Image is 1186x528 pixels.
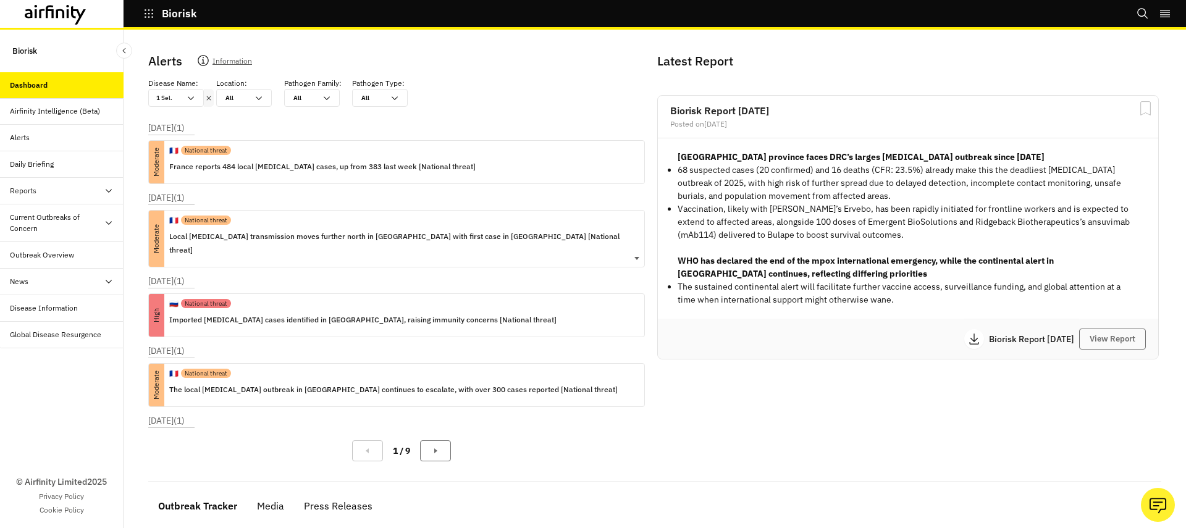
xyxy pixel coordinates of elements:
[185,369,227,378] p: National threat
[148,345,185,358] p: [DATE] ( 1 )
[670,120,1146,128] div: Posted on [DATE]
[10,303,78,314] div: Disease Information
[10,159,54,170] div: Daily Briefing
[143,3,197,24] button: Biorisk
[169,230,634,257] p: Local [MEDICAL_DATA] transmission moves further north in [GEOGRAPHIC_DATA] with first case in [GE...
[12,40,37,62] p: Biorisk
[678,151,1045,162] strong: [GEOGRAPHIC_DATA] province faces DRC’s larges [MEDICAL_DATA] outbreak since [DATE]
[185,299,227,308] p: National threat
[10,132,30,143] div: Alerts
[169,298,179,309] p: 🇷🇺
[10,276,28,287] div: News
[352,78,405,89] p: Pathogen Type :
[16,476,107,488] p: © Airfinity Limited 2025
[148,52,182,70] p: Alerts
[148,275,185,288] p: [DATE] ( 1 )
[135,377,178,393] p: Moderate
[10,106,100,117] div: Airfinity Intelligence (Beta)
[216,78,247,89] p: Location :
[135,308,178,323] p: High
[169,215,179,226] p: 🇫🇷
[1079,329,1146,350] button: View Report
[989,335,1079,343] p: Biorisk Report [DATE]
[10,249,74,261] div: Outbreak Overview
[158,497,237,515] div: Outbreak Tracker
[169,368,179,379] p: 🇫🇷
[1138,101,1153,116] svg: Bookmark Report
[1141,488,1175,522] button: Ask our analysts
[670,106,1146,115] h2: Biorisk Report [DATE]
[678,203,1138,241] p: Vaccination, likely with [PERSON_NAME]’s Ervebo, has been rapidly initiated for frontline workers...
[10,80,48,91] div: Dashboard
[393,445,410,458] p: 1 / 9
[212,54,252,72] p: Information
[148,78,198,89] p: Disease Name :
[135,154,178,170] p: Moderate
[284,78,342,89] p: Pathogen Family :
[352,440,383,461] button: Previous Page
[10,185,36,196] div: Reports
[169,160,476,174] p: France reports 484 local [MEDICAL_DATA] cases, up from 383 last week [National threat]
[39,491,84,502] a: Privacy Policy
[678,280,1138,306] p: The sustained continental alert will facilitate further vaccine access, surveillance funding, and...
[40,505,84,516] a: Cookie Policy
[657,52,1156,70] p: Latest Report
[185,146,227,155] p: National threat
[678,164,1138,203] p: 68 suspected cases (20 confirmed) and 16 deaths (CFR: 23.5%) already make this the deadliest [MED...
[148,414,185,427] p: [DATE] ( 1 )
[169,313,557,327] p: Imported [MEDICAL_DATA] cases identified in [GEOGRAPHIC_DATA], raising immunity concerns [Nationa...
[678,255,1054,279] strong: WHO has declared the end of the mpox international emergency, while the continental alert in [GEO...
[420,440,451,461] button: Next Page
[304,497,372,515] div: Press Releases
[148,122,185,135] p: [DATE] ( 1 )
[10,212,104,234] div: Current Outbreaks of Concern
[148,191,185,204] p: [DATE] ( 1 )
[149,90,186,106] div: 1 Sel.
[169,383,618,396] p: The local [MEDICAL_DATA] outbreak in [GEOGRAPHIC_DATA] continues to escalate, with over 300 cases...
[10,329,101,340] div: Global Disease Resurgence
[162,8,197,19] p: Biorisk
[257,497,284,515] div: Media
[185,216,227,225] p: National threat
[169,145,179,156] p: 🇫🇷
[1137,3,1149,24] button: Search
[128,231,185,246] p: Moderate
[116,43,132,59] button: Close Sidebar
